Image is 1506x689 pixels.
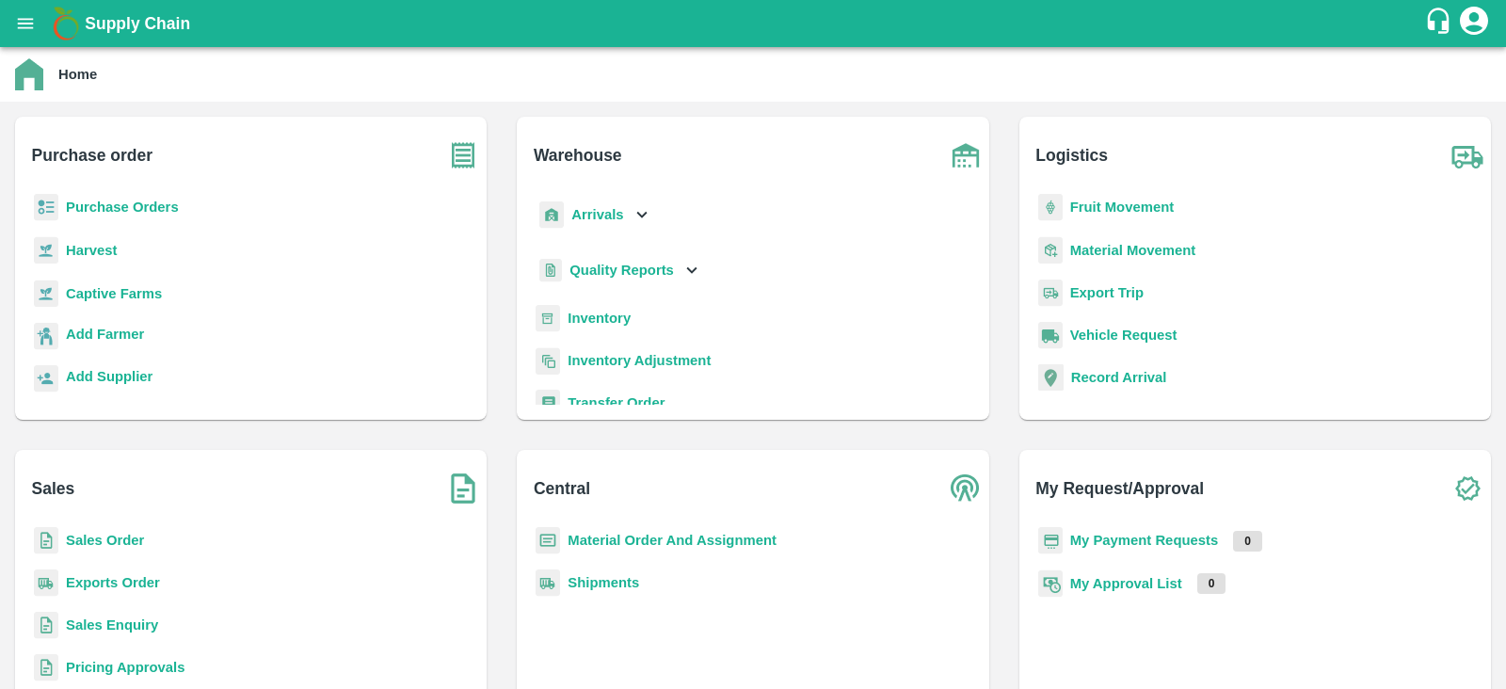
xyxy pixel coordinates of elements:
img: sales [34,612,58,639]
img: reciept [34,194,58,221]
a: My Approval List [1070,576,1182,591]
a: Harvest [66,243,117,258]
a: Transfer Order [568,395,665,410]
a: Record Arrival [1071,370,1167,385]
img: logo [47,5,85,42]
img: whInventory [536,305,560,332]
img: centralMaterial [536,527,560,554]
div: Quality Reports [536,251,702,290]
a: Captive Farms [66,286,162,301]
img: central [942,465,989,512]
img: whArrival [539,201,564,229]
div: Arrivals [536,194,652,236]
a: Exports Order [66,575,160,590]
img: farmer [34,323,58,350]
a: Add Farmer [66,324,144,349]
div: customer-support [1424,7,1457,40]
a: Purchase Orders [66,200,179,215]
a: Inventory Adjustment [568,353,711,368]
a: Add Supplier [66,366,152,392]
a: Export Trip [1070,285,1144,300]
img: soSales [440,465,487,512]
b: Quality Reports [569,263,674,278]
img: supplier [34,365,58,393]
a: Pricing Approvals [66,660,184,675]
b: Central [534,475,590,502]
b: Add Farmer [66,327,144,342]
b: Home [58,67,97,82]
b: Arrivals [571,207,623,222]
img: delivery [1038,280,1063,307]
img: whTransfer [536,390,560,417]
a: Sales Order [66,533,144,548]
a: Inventory [568,311,631,326]
a: Vehicle Request [1070,328,1178,343]
div: account of current user [1457,4,1491,43]
button: open drawer [4,2,47,45]
img: harvest [34,236,58,264]
b: Sales [32,475,75,502]
p: 0 [1197,573,1226,594]
img: qualityReport [539,259,562,282]
a: My Payment Requests [1070,533,1219,548]
img: approval [1038,569,1063,598]
b: My Request/Approval [1035,475,1204,502]
b: Logistics [1035,142,1108,168]
img: shipments [34,569,58,597]
img: vehicle [1038,322,1063,349]
img: harvest [34,280,58,308]
img: home [15,58,43,90]
b: Warehouse [534,142,622,168]
img: payment [1038,527,1063,554]
img: truck [1444,132,1491,179]
img: sales [34,527,58,554]
a: Material Movement [1070,243,1196,258]
img: shipments [536,569,560,597]
img: inventory [536,347,560,375]
a: Sales Enquiry [66,617,158,633]
a: Shipments [568,575,639,590]
a: Fruit Movement [1070,200,1175,215]
p: 0 [1233,531,1262,552]
b: Add Supplier [66,369,152,384]
img: recordArrival [1038,364,1064,391]
b: Supply Chain [85,14,190,33]
b: Purchase order [32,142,152,168]
a: Supply Chain [85,10,1424,37]
img: purchase [440,132,487,179]
a: Material Order And Assignment [568,533,777,548]
img: check [1444,465,1491,512]
img: fruit [1038,194,1063,221]
img: material [1038,236,1063,264]
img: warehouse [942,132,989,179]
img: sales [34,654,58,681]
